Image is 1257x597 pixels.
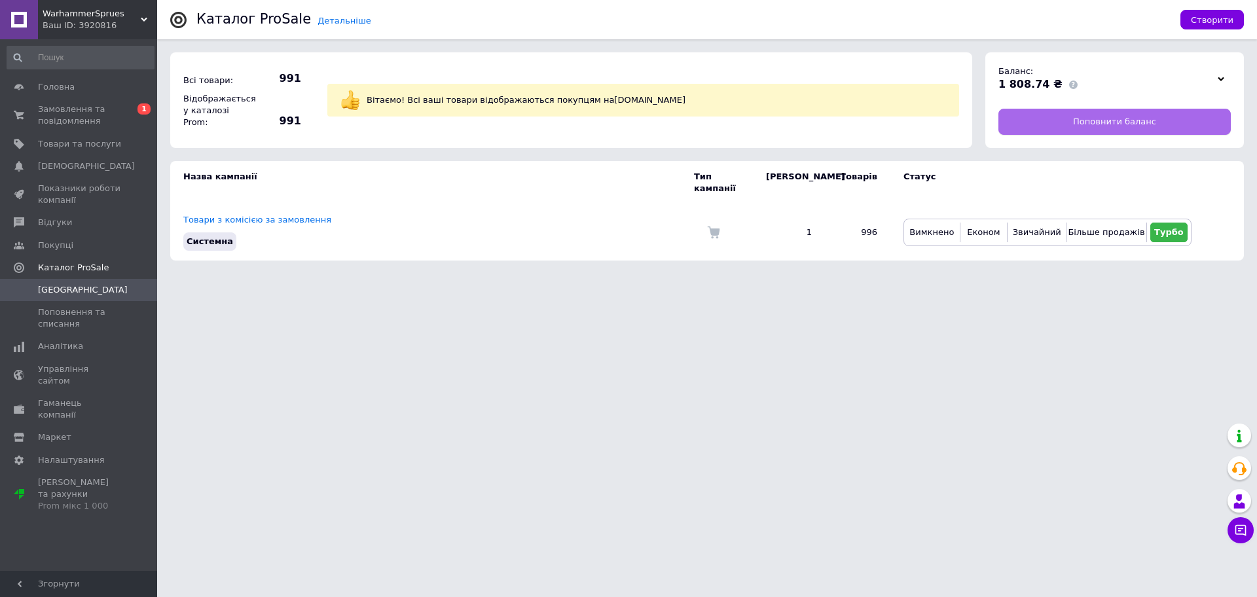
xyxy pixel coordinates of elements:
[340,90,360,110] img: :+1:
[1068,227,1144,237] span: Більше продажів
[694,161,753,204] td: Тип кампанії
[964,223,1004,242] button: Економ
[1011,223,1063,242] button: Звичайний
[707,226,720,239] img: Комісія за замовлення
[753,204,825,261] td: 1
[998,78,1063,90] span: 1 808.74 ₴
[1154,227,1184,237] span: Турбо
[38,431,71,443] span: Маркет
[1013,227,1061,237] span: Звичайний
[38,340,83,352] span: Аналітика
[38,240,73,251] span: Покупці
[38,306,121,330] span: Поповнення та списання
[38,284,128,296] span: [GEOGRAPHIC_DATA]
[967,227,1000,237] span: Економ
[38,103,121,127] span: Замовлення та повідомлення
[363,91,949,109] div: Вітаємо! Всі ваші товари відображаються покупцям на [DOMAIN_NAME]
[255,114,301,128] span: 991
[255,71,301,86] span: 991
[38,500,121,512] div: Prom мікс 1 000
[7,46,155,69] input: Пошук
[137,103,151,115] span: 1
[38,160,135,172] span: [DEMOGRAPHIC_DATA]
[890,161,1192,204] td: Статус
[998,109,1231,135] a: Поповнити баланс
[318,16,371,26] a: Детальніше
[1073,116,1156,128] span: Поповнити баланс
[38,81,75,93] span: Головна
[1150,223,1188,242] button: Турбо
[38,138,121,150] span: Товари та послуги
[43,8,141,20] span: WarhammerSprues
[38,262,109,274] span: Каталог ProSale
[907,223,956,242] button: Вимкнено
[825,204,890,261] td: 996
[180,90,252,132] div: Відображається у каталозі Prom:
[180,71,252,90] div: Всі товари:
[38,183,121,206] span: Показники роботи компанії
[825,161,890,204] td: Товарів
[38,454,105,466] span: Налаштування
[187,236,233,246] span: Системна
[196,12,311,26] div: Каталог ProSale
[1191,15,1233,25] span: Створити
[38,477,121,513] span: [PERSON_NAME] та рахунки
[38,363,121,387] span: Управління сайтом
[753,161,825,204] td: [PERSON_NAME]
[38,397,121,421] span: Гаманець компанії
[183,215,331,225] a: Товари з комісією за замовлення
[1070,223,1142,242] button: Більше продажів
[43,20,157,31] div: Ваш ID: 3920816
[170,161,694,204] td: Назва кампанії
[1228,517,1254,543] button: Чат з покупцем
[909,227,954,237] span: Вимкнено
[1180,10,1244,29] button: Створити
[998,66,1033,76] span: Баланс:
[38,217,72,228] span: Відгуки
